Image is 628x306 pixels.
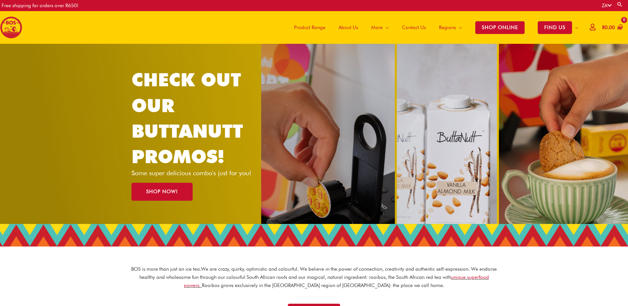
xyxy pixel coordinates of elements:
[184,274,489,288] a: unique superfood powers.
[339,18,358,37] span: About Us
[439,18,456,37] span: Regions
[469,11,531,44] a: SHOP ONLINE
[432,11,469,44] a: Regions
[395,11,432,44] a: Contact Us
[602,25,605,30] span: R
[294,18,325,37] span: Product Range
[538,21,572,34] span: FIND US
[617,1,623,8] a: Search button
[402,18,426,37] span: Contact Us
[283,11,585,44] nav: Site Navigation
[365,11,395,44] a: More
[146,189,178,194] span: SHOP NOW!
[601,20,623,35] a: View Shopping Cart, empty
[131,170,263,176] p: Some super delicious combo's just for you!
[602,3,612,8] a: ZA
[475,21,525,34] span: SHOP ONLINE
[602,25,615,30] bdi: 0.00
[131,265,497,289] p: BOS is more than just an ice tea. We are crazy, quirky, optimistic and colourful. We believe in t...
[288,11,332,44] a: Product Range
[131,183,193,201] a: SHOP NOW!
[332,11,365,44] a: About Us
[371,18,383,37] span: More
[131,69,243,167] a: CHECK OUT OUR BUTTANUTT PROMOS!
